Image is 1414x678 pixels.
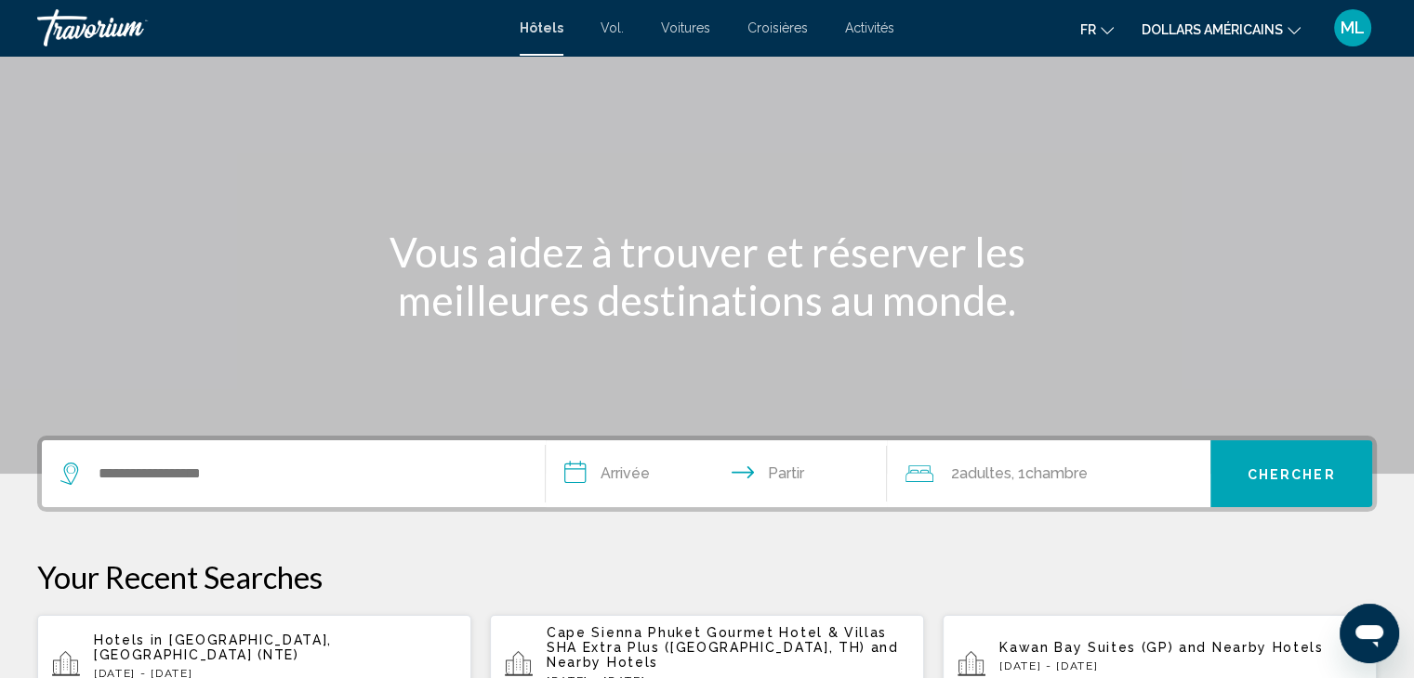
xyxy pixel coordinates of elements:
[1328,8,1377,47] button: Menu utilisateur
[1179,640,1324,655] span: and Nearby Hotels
[1080,22,1096,37] font: fr
[94,632,332,662] span: [GEOGRAPHIC_DATA], [GEOGRAPHIC_DATA] (NTE)
[845,20,894,35] a: Activités
[1341,18,1365,37] font: ML
[1011,464,1024,482] font: , 1
[94,632,164,647] span: Hotels in
[37,9,501,46] a: Travorium
[1142,22,1283,37] font: dollars américains
[546,440,888,507] button: Dates d'arrivée et de départ
[547,625,887,655] span: Cape Sienna Phuket Gourmet Hotel & Villas SHA Extra Plus ([GEOGRAPHIC_DATA], TH)
[958,464,1011,482] font: adultes
[747,20,808,35] a: Croisières
[950,464,958,482] font: 2
[1080,16,1114,43] button: Changer de langue
[999,640,1173,655] span: Kawan Bay Suites (GP)
[1340,604,1399,663] iframe: Bouton de lancement de la fenêtre de messagerie
[42,440,1372,507] div: Widget de recherche
[1210,440,1372,507] button: Chercher
[390,228,1025,324] font: Vous aidez à trouver et réserver les meilleures destinations au monde.
[661,20,710,35] a: Voitures
[37,558,1377,595] p: Your Recent Searches
[520,20,563,35] a: Hôtels
[601,20,624,35] a: Vol.
[999,659,1362,672] p: [DATE] - [DATE]
[1142,16,1301,43] button: Changer de devise
[547,640,899,670] span: and Nearby Hotels
[1248,467,1336,482] font: Chercher
[887,440,1210,507] button: Voyageurs : 2 adultes, 0 enfants
[1024,464,1087,482] font: Chambre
